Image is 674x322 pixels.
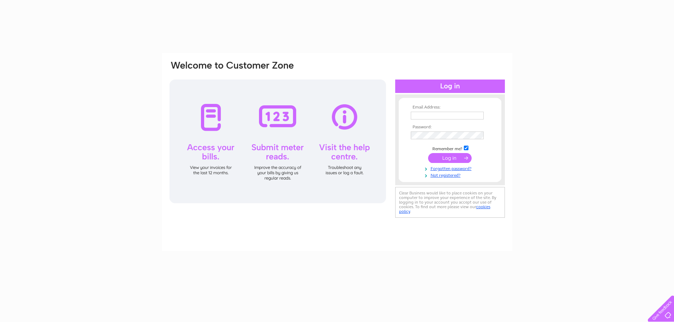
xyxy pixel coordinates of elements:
div: Clear Business would like to place cookies on your computer to improve your experience of the sit... [395,187,505,218]
th: Email Address: [409,105,491,110]
a: Not registered? [411,171,491,178]
input: Submit [428,153,472,163]
th: Password: [409,125,491,130]
td: Remember me? [409,145,491,152]
a: Forgotten password? [411,165,491,171]
a: cookies policy [399,204,490,214]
